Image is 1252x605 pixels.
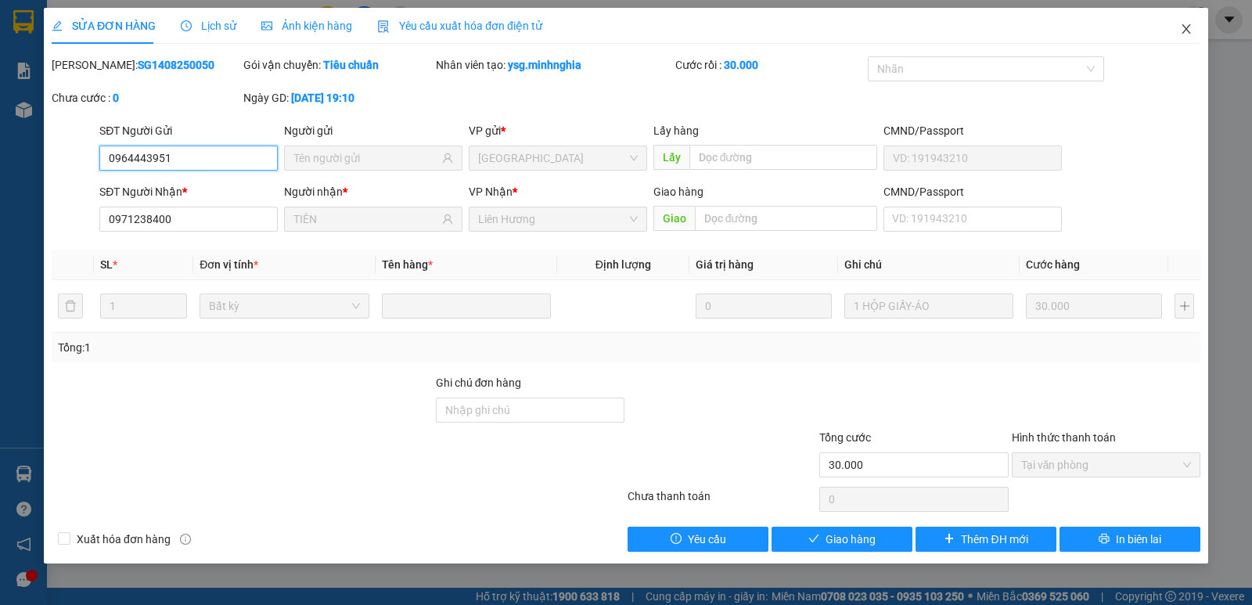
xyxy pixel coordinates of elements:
[99,183,278,200] div: SĐT Người Nhận
[209,294,359,318] span: Bất kỳ
[58,339,484,356] div: Tổng: 1
[944,533,955,546] span: plus
[200,258,258,271] span: Đơn vị tính
[808,533,819,546] span: check
[113,92,119,104] b: 0
[52,20,156,32] span: SỬA ĐƠN HÀNG
[181,20,192,31] span: clock-circle
[626,488,818,515] div: Chưa thanh toán
[508,59,581,71] b: ysg.minhnghia
[293,149,439,167] input: Tên người gửi
[653,206,695,231] span: Giao
[138,59,214,71] b: SG1408250050
[377,20,390,33] img: icon
[689,145,878,170] input: Dọc đường
[382,293,551,319] input: VD: Bàn, Ghế
[961,531,1027,548] span: Thêm ĐH mới
[653,185,703,198] span: Giao hàng
[261,20,272,31] span: picture
[243,89,432,106] div: Ngày GD:
[442,214,453,225] span: user
[1175,293,1194,319] button: plus
[883,146,1062,171] input: VD: 191943210
[436,376,522,389] label: Ghi chú đơn hàng
[1099,533,1110,546] span: printer
[1026,258,1080,271] span: Cước hàng
[243,56,432,74] div: Gói vận chuyển:
[436,398,624,423] input: Ghi chú đơn hàng
[478,207,638,231] span: Liên Hương
[284,122,462,139] div: Người gửi
[688,531,726,548] span: Yêu cầu
[1026,293,1162,319] input: 0
[180,534,191,545] span: info-circle
[382,258,433,271] span: Tên hàng
[293,211,439,228] input: Tên người nhận
[1164,8,1208,52] button: Close
[695,206,878,231] input: Dọc đường
[671,533,682,546] span: exclamation-circle
[284,183,462,200] div: Người nhận
[1060,527,1200,552] button: printerIn biên lai
[261,20,352,32] span: Ảnh kiện hàng
[52,56,240,74] div: [PERSON_NAME]:
[469,122,647,139] div: VP gửi
[52,89,240,106] div: Chưa cước :
[844,293,1013,319] input: Ghi Chú
[916,527,1056,552] button: plusThêm ĐH mới
[696,293,832,319] input: 0
[1012,431,1116,444] label: Hình thức thanh toán
[653,145,689,170] span: Lấy
[478,146,638,170] span: Sài Gòn
[469,185,513,198] span: VP Nhận
[838,250,1020,280] th: Ghi chú
[1180,23,1193,35] span: close
[58,293,83,319] button: delete
[70,531,177,548] span: Xuất hóa đơn hàng
[883,183,1062,200] div: CMND/Passport
[675,56,864,74] div: Cước rồi :
[653,124,699,137] span: Lấy hàng
[595,258,651,271] span: Định lượng
[436,56,673,74] div: Nhân viên tạo:
[291,92,354,104] b: [DATE] 19:10
[696,258,754,271] span: Giá trị hàng
[323,59,379,71] b: Tiêu chuẩn
[724,59,758,71] b: 30.000
[1116,531,1161,548] span: In biên lai
[628,527,768,552] button: exclamation-circleYêu cầu
[99,122,278,139] div: SĐT Người Gửi
[52,20,63,31] span: edit
[1021,453,1191,477] span: Tại văn phòng
[377,20,542,32] span: Yêu cầu xuất hóa đơn điện tử
[181,20,236,32] span: Lịch sử
[819,431,871,444] span: Tổng cước
[442,153,453,164] span: user
[826,531,876,548] span: Giao hàng
[772,527,912,552] button: checkGiao hàng
[883,122,1062,139] div: CMND/Passport
[100,258,113,271] span: SL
